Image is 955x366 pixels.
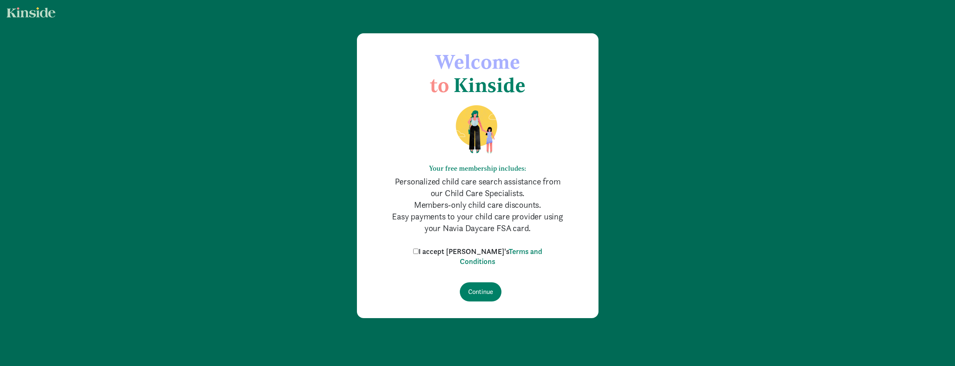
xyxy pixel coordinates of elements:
[390,199,565,211] p: Members-only child care discounts.
[460,246,542,266] a: Terms and Conditions
[411,246,544,266] label: I accept [PERSON_NAME]'s
[7,7,55,17] img: light.svg
[413,249,419,254] input: I accept [PERSON_NAME]'sTerms and Conditions
[390,211,565,234] p: Easy payments to your child care provider using your Navia Daycare FSA card.
[435,50,520,74] span: Welcome
[454,73,526,97] span: Kinside
[460,282,501,301] input: Continue
[390,176,565,199] p: Personalized child care search assistance from our Child Care Specialists.
[446,105,509,154] img: illustration-mom-daughter.png
[430,73,449,97] span: to
[390,164,565,172] h6: Your free membership includes:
